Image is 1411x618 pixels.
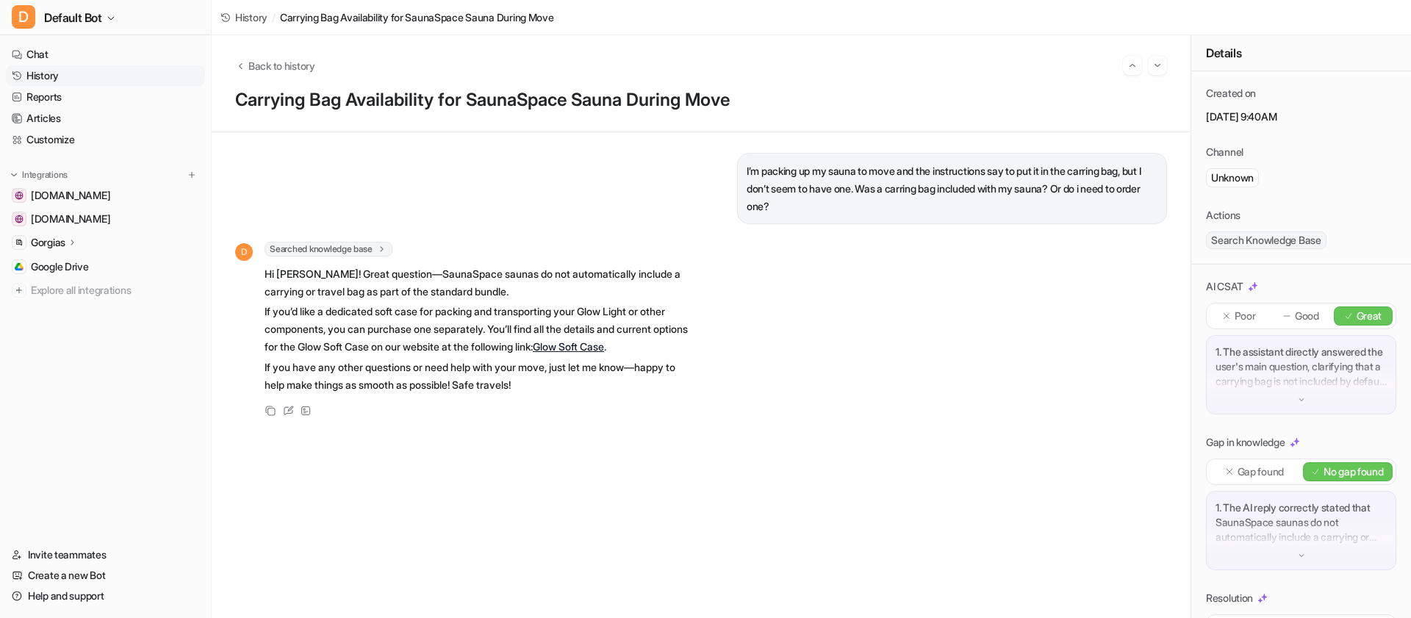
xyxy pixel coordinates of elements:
[31,235,65,250] p: Gorgias
[1206,86,1256,101] p: Created on
[280,10,554,25] span: Carrying Bag Availability for SaunaSpace Sauna During Move
[6,87,205,107] a: Reports
[6,545,205,565] a: Invite teammates
[235,243,253,261] span: D
[1206,279,1243,294] p: AI CSAT
[6,65,205,86] a: History
[31,212,110,226] span: [DOMAIN_NAME]
[12,5,35,29] span: D
[6,256,205,277] a: Google DriveGoogle Drive
[15,215,24,223] img: sauna.space
[533,340,604,353] a: Glow Soft Case
[31,188,110,203] span: [DOMAIN_NAME]
[1206,109,1396,124] p: [DATE] 9:40AM
[265,359,694,394] p: If you have any other questions or need help with your move, just let me know—happy to help make ...
[1206,208,1241,223] p: Actions
[1296,395,1307,405] img: down-arrow
[1211,170,1254,185] p: Unknown
[15,191,24,200] img: help.sauna.space
[1206,591,1253,606] p: Resolution
[22,169,68,181] p: Integrations
[1206,145,1243,159] p: Channel
[6,586,205,606] a: Help and support
[15,262,24,271] img: Google Drive
[1127,59,1138,72] img: Previous session
[747,162,1157,215] p: I’m packing up my sauna to move and the instructions say to put it in the carring bag, but I don’...
[9,170,19,180] img: expand menu
[6,108,205,129] a: Articles
[1152,59,1163,72] img: Next session
[1123,56,1142,75] button: Go to previous session
[1191,35,1411,71] div: Details
[1216,345,1387,389] p: 1. The assistant directly answered the user's main question, clarifying that a carrying bag is no...
[31,279,199,302] span: Explore all integrations
[1206,435,1285,450] p: Gap in knowledge
[235,58,315,73] button: Back to history
[1296,550,1307,561] img: down-arrow
[1238,464,1284,479] p: Gap found
[220,10,268,25] a: History
[6,44,205,65] a: Chat
[265,242,392,256] span: Searched knowledge base
[235,90,1167,111] h1: Carrying Bag Availability for SaunaSpace Sauna During Move
[1295,309,1319,323] p: Good
[265,265,694,301] p: Hi [PERSON_NAME]! Great question—SaunaSpace saunas do not automatically include a carrying or tra...
[1206,231,1326,249] span: Search Knowledge Base
[31,259,89,274] span: Google Drive
[187,170,197,180] img: menu_add.svg
[248,58,315,73] span: Back to history
[6,280,205,301] a: Explore all integrations
[12,283,26,298] img: explore all integrations
[235,10,268,25] span: History
[1148,56,1167,75] button: Go to next session
[6,168,72,182] button: Integrations
[1235,309,1256,323] p: Poor
[6,565,205,586] a: Create a new Bot
[44,7,102,28] span: Default Bot
[6,209,205,229] a: sauna.space[DOMAIN_NAME]
[15,238,24,247] img: Gorgias
[1324,464,1384,479] p: No gap found
[6,129,205,150] a: Customize
[265,303,694,356] p: If you’d like a dedicated soft case for packing and transporting your Glow Light or other compone...
[6,185,205,206] a: help.sauna.space[DOMAIN_NAME]
[1357,309,1382,323] p: Great
[272,10,276,25] span: /
[1216,500,1387,545] p: 1. The AI reply correctly stated that SaunaSpace saunas do not automatically include a carrying o...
